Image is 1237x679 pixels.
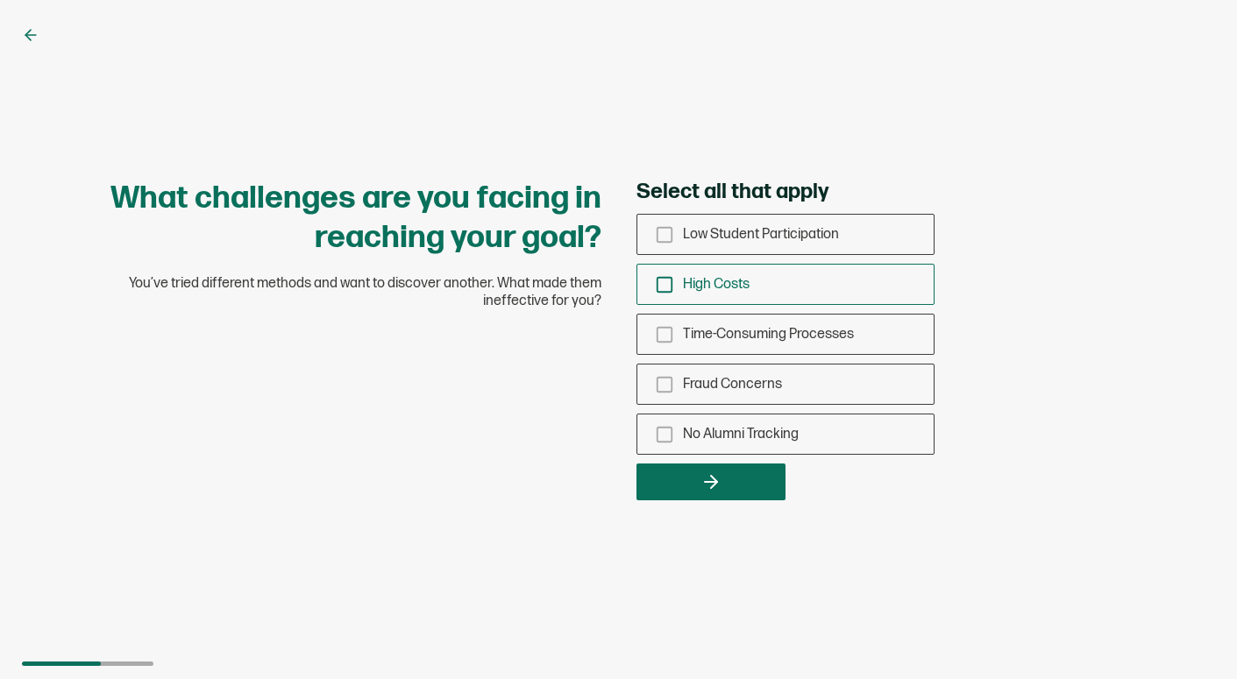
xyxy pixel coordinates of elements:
[936,481,1237,679] iframe: Chat Widget
[636,179,828,205] span: Select all that apply
[683,376,782,393] span: Fraud Concerns
[110,275,601,310] span: You’ve tried different methods and want to discover another. What made them ineffective for you?
[683,326,854,343] span: Time-Consuming Processes
[683,276,750,293] span: High Costs
[636,214,935,455] div: checkbox-group
[683,426,799,442] span: No Alumni Tracking
[683,226,839,243] span: Low Student Participation
[110,179,601,258] h1: What challenges are you facing in reaching your goal?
